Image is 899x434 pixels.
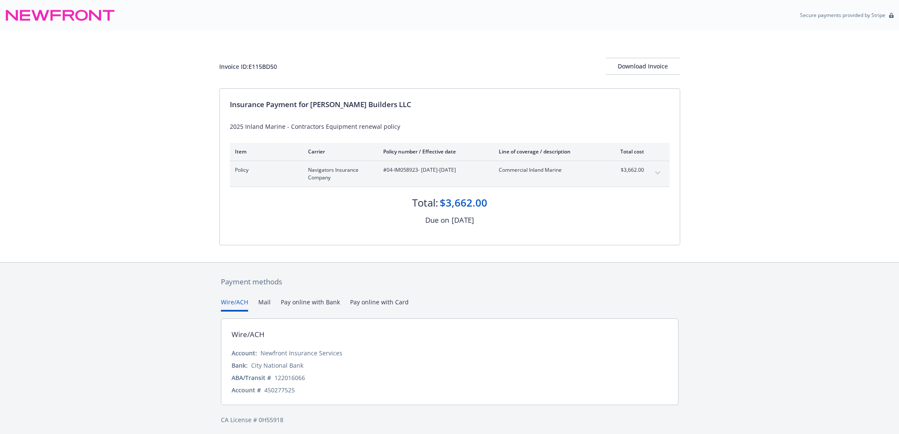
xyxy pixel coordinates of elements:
span: $3,662.00 [612,166,644,174]
div: City National Bank [251,361,303,370]
div: 2025 Inland Marine - Contractors Equipment renewal policy [230,122,670,131]
div: CA License # 0H55918 [221,415,678,424]
div: $3,662.00 [440,196,487,210]
div: PolicyNavigators Insurance Company#04-IM058923- [DATE]-[DATE]Commercial Inland Marine$3,662.00exp... [230,161,670,187]
button: Wire/ACH [221,298,248,312]
button: expand content [651,166,664,180]
div: Account # [232,386,261,394]
button: Mail [258,298,271,312]
div: Wire/ACH [232,329,265,340]
span: #04-IM058923 - [DATE]-[DATE] [383,166,485,174]
div: [DATE] [452,215,474,226]
div: 122016066 [274,373,305,382]
div: Newfront Insurance Services [260,349,342,357]
span: Navigators Insurance Company [308,166,370,182]
div: Total: [412,196,438,210]
div: Due on [425,215,449,226]
div: Insurance Payment for [PERSON_NAME] Builders LLC [230,99,670,110]
div: Download Invoice [606,58,680,74]
div: Carrier [308,148,370,155]
span: Policy [235,166,294,174]
div: ABA/Transit # [232,373,271,382]
button: Pay online with Bank [281,298,340,312]
div: Policy number / Effective date [383,148,485,155]
span: Commercial Inland Marine [499,166,599,174]
div: Account: [232,349,257,357]
p: Secure payments provided by Stripe [800,11,885,19]
div: Payment methods [221,276,678,287]
div: 450277525 [264,386,295,394]
div: Total cost [612,148,644,155]
div: Bank: [232,361,248,370]
div: Invoice ID: E115BD50 [219,62,277,71]
button: Pay online with Card [350,298,409,312]
div: Item [235,148,294,155]
button: Download Invoice [606,58,680,75]
div: Line of coverage / description [499,148,599,155]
